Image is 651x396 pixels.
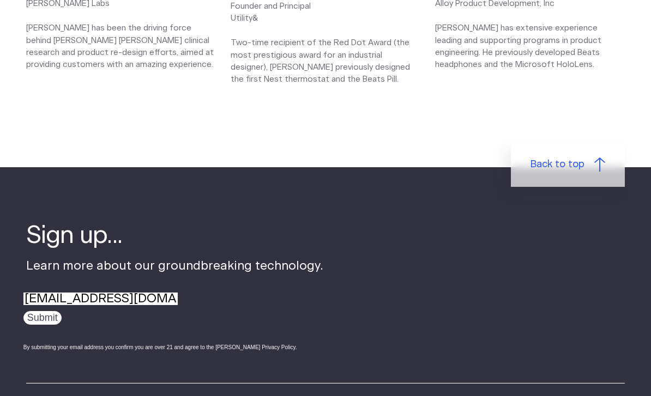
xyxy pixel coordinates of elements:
[23,343,323,351] div: By submitting your email address you confirm you are over 21 and agree to the [PERSON_NAME] Priva...
[23,311,62,325] input: Submit
[26,220,323,252] h4: Sign up...
[511,143,625,187] a: Back to top
[26,220,323,361] div: Learn more about our groundbreaking technology.
[531,157,584,172] span: Back to top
